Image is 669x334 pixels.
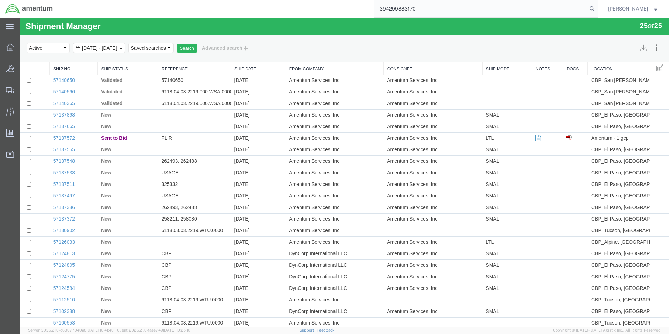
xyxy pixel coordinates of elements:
span: Validated [82,60,103,65]
span: New [82,210,92,216]
td: Amentum Services, Inc [364,196,463,208]
td: Amentum Services, Inc [364,254,463,265]
a: Ship Date [215,49,262,55]
input: Search for shipment number, reference number [374,0,587,17]
td: SMAL [463,288,512,300]
td: Amentum Services, Inc. [364,127,463,138]
td: CBP [138,231,211,242]
a: Consignee [368,49,459,55]
span: New [82,187,92,193]
a: Ship No. [34,49,74,55]
td: 6118.03.03.2219.WTU.0000 [138,208,211,219]
a: 57137572 [34,118,55,123]
td: CBP_El Paso, [GEOGRAPHIC_DATA] [568,127,631,138]
th: Ship Mode [463,44,512,57]
a: Location [572,49,627,55]
td: 262493, 262488 [138,138,211,150]
td: [DATE] [211,92,266,104]
th: Ship Status [78,44,139,57]
th: Notes [512,44,543,57]
td: CBP_El Paso, [GEOGRAPHIC_DATA] [568,173,631,185]
span: New [82,95,92,100]
a: 57102388 [34,291,55,297]
td: Amentum Services, Inc [266,300,364,312]
td: [DATE] [211,127,266,138]
a: 57137511 [34,164,55,169]
img: pdf.gif [547,118,552,124]
td: [DATE] [211,69,266,81]
td: [DATE] [211,288,266,300]
td: [DATE] [211,104,266,115]
td: Amentum - 1 gcp [568,115,631,127]
a: 57140566 [34,71,55,77]
td: SMAL [463,104,512,115]
td: [DATE] [211,185,266,196]
a: 57112510 [34,279,55,285]
td: CBP_Tucson, [GEOGRAPHIC_DATA] [568,208,631,219]
a: 57130902 [34,210,55,216]
a: 57126033 [34,222,55,227]
td: Amentum Services, Inc. [266,219,364,231]
a: 57137372 [34,199,55,204]
span: Server: 2025.21.0-c63077040a8 [28,328,114,332]
td: 325332 [138,161,211,173]
span: New [82,164,92,169]
td: [DATE] [211,115,266,127]
td: CBP_Tucson, [GEOGRAPHIC_DATA] [568,300,631,312]
span: New [82,222,92,227]
td: CBP_El Paso, [GEOGRAPHIC_DATA] [568,161,631,173]
span: New [82,129,92,135]
td: CBP_El Paso, [GEOGRAPHIC_DATA] [568,231,631,242]
td: CBP_Tucson, [GEOGRAPHIC_DATA] [568,277,631,288]
td: [DATE] [211,300,266,312]
td: CBP [138,288,211,300]
a: Notes [516,49,540,55]
td: Amentum Services, Inc [266,57,364,69]
td: [DATE] [211,150,266,161]
span: New [82,152,92,158]
a: 57137497 [34,175,55,181]
button: Advanced search [177,25,234,36]
span: New [82,302,92,308]
td: FLIR [138,115,211,127]
a: Ship Mode [466,49,509,55]
td: [DATE] [211,231,266,242]
td: Amentum Services, Inc [266,81,364,92]
td: Amentum Services, Inc [364,242,463,254]
td: SMAL [463,138,512,150]
td: Amentum Services, Inc [266,277,364,288]
span: New [82,268,92,273]
td: CBP_San [PERSON_NAME], [GEOGRAPHIC_DATA] [568,81,631,92]
span: Sep 15th 2025 - Oct 15th 2025 [61,28,99,33]
td: SMAL [463,242,512,254]
span: New [82,245,92,250]
a: 57100553 [34,302,55,308]
td: LTL [463,115,512,127]
th: Ship No. [30,44,78,57]
td: Amentum Services, Inc. [266,92,364,104]
a: 57124775 [34,256,55,262]
td: CBP_El Paso, [GEOGRAPHIC_DATA] [568,196,631,208]
td: Amentum Services, Inc [266,196,364,208]
a: 57137533 [34,152,55,158]
td: CBP_San [PERSON_NAME], [GEOGRAPHIC_DATA] [568,57,631,69]
td: SMAL [463,196,512,208]
button: [PERSON_NAME] [608,5,660,13]
a: Ship Status [82,49,135,55]
td: Amentum Services, Inc [364,57,463,69]
td: [DATE] [211,265,266,277]
td: SMAL [463,185,512,196]
td: Amentum Services, Inc. [364,92,463,104]
th: Consignee [364,44,463,57]
span: New [82,256,92,262]
td: 57140650 [138,57,211,69]
span: New [82,233,92,239]
a: 57137555 [34,129,55,135]
td: Amentum Services, Inc [364,265,463,277]
a: Support [300,328,317,332]
td: Amentum Services, Inc [266,185,364,196]
span: Daniel King [608,5,648,13]
td: 6118.04.03.2219.000.WSA.0000 [138,81,211,92]
span: New [82,291,92,297]
td: LTL [463,219,512,231]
